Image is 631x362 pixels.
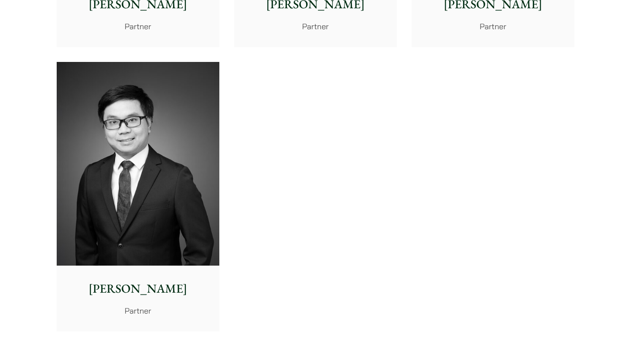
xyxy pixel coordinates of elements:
p: Partner [241,20,390,32]
a: [PERSON_NAME] Partner [57,62,219,331]
p: Partner [64,20,212,32]
p: [PERSON_NAME] [64,280,212,298]
p: Partner [419,20,567,32]
p: Partner [64,305,212,317]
